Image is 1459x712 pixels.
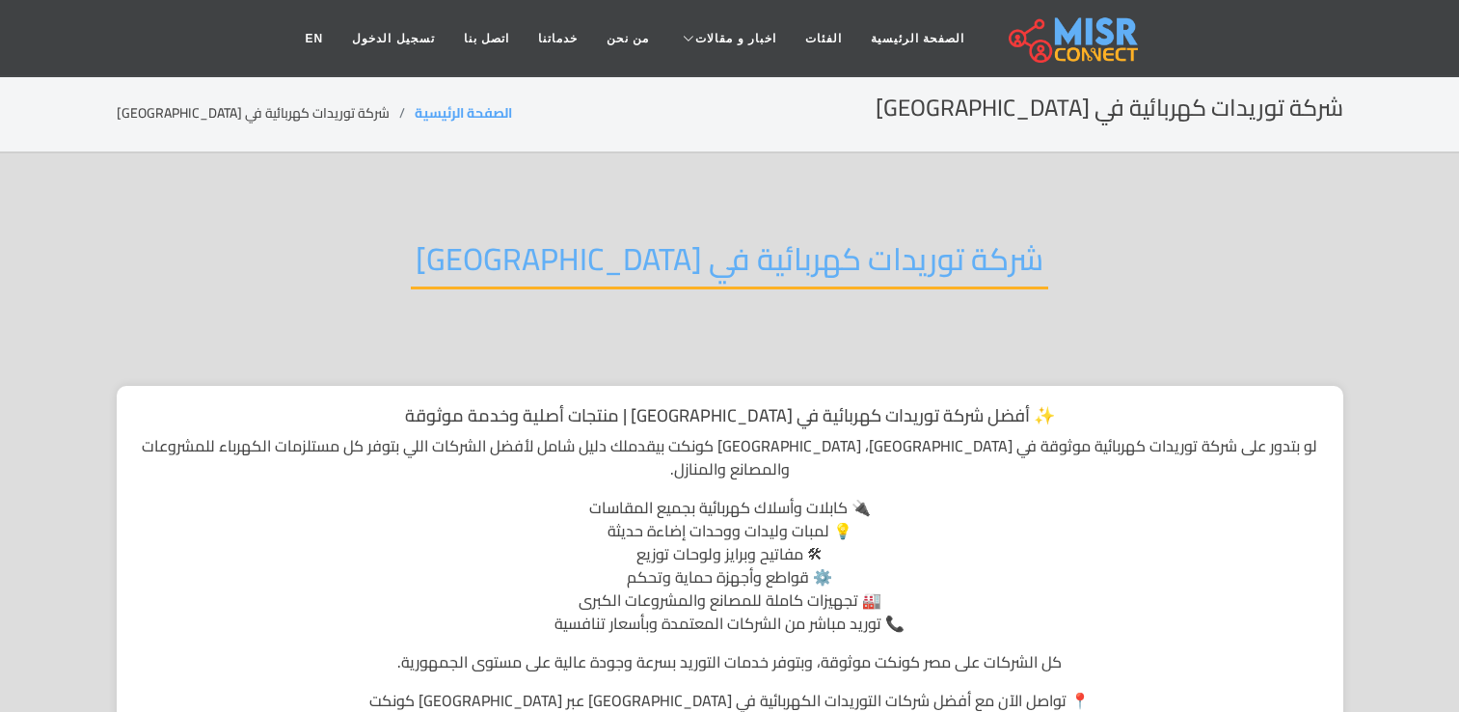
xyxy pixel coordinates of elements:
[338,20,448,57] a: تسجيل الدخول
[856,20,979,57] a: الصفحة الرئيسية
[136,496,1324,519] li: 🔌 كابلات وأسلاك كهربائية بجميع المقاسات
[415,100,512,125] a: الصفحة الرئيسية
[592,20,663,57] a: من نحن
[524,20,592,57] a: خدماتنا
[136,519,1324,542] li: 💡 لمبات وليدات ووحدات إضاءة حديثة
[136,612,1324,635] li: 📞 توريد مباشر من الشركات المعتمدة وبأسعار تنافسية
[695,30,776,47] span: اخبار و مقالات
[136,434,1324,480] p: لو بتدور على شركة توريدات كهربائية موثوقة في [GEOGRAPHIC_DATA]، [GEOGRAPHIC_DATA] كونكت بيقدملك د...
[136,589,1324,612] li: 🏭 تجهيزات كاملة للمصانع والمشروعات الكبرى
[411,240,1048,289] h2: شركة توريدات كهربائية في [GEOGRAPHIC_DATA]
[663,20,791,57] a: اخبار و مقالات
[136,565,1324,589] li: ⚙️ قواطع وأجهزة حماية وتحكم
[136,542,1324,565] li: 🛠 مفاتيح وبرايز ولوحات توزيع
[291,20,338,57] a: EN
[136,650,1324,673] p: كل الشركات على مصر كونكت موثوقة، وبتوفر خدمات التوريد بسرعة وجودة عالية على مستوى الجمهورية.
[136,689,1324,712] p: 📍 تواصل الآن مع أفضل شركات التوريدات الكهربائية في [GEOGRAPHIC_DATA] عبر [GEOGRAPHIC_DATA] كونكت
[449,20,524,57] a: اتصل بنا
[791,20,856,57] a: الفئات
[117,103,415,123] li: شركة توريدات كهربائية في [GEOGRAPHIC_DATA]
[1009,14,1138,63] img: main.misr_connect
[136,405,1324,426] h1: ✨ أفضل شركة توريدات كهربائية في [GEOGRAPHIC_DATA] | منتجات أصلية وخدمة موثوقة
[876,95,1343,123] h2: شركة توريدات كهربائية في [GEOGRAPHIC_DATA]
